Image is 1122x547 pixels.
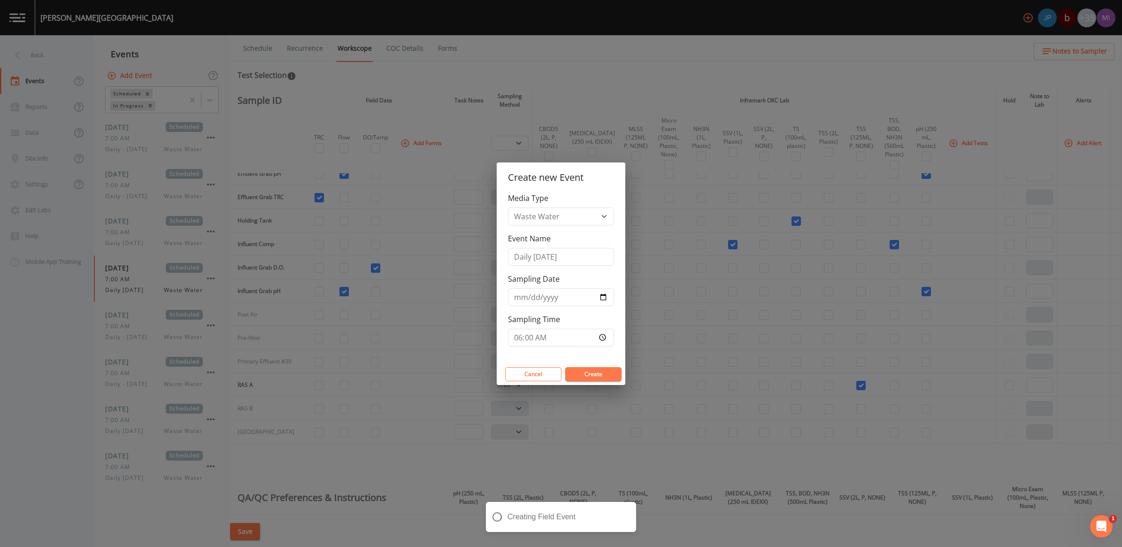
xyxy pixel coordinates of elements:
button: Cancel [505,367,561,381]
label: Sampling Date [508,273,560,285]
h2: Create new Event [497,162,625,193]
label: Sampling Time [508,314,560,325]
label: Media Type [508,193,548,204]
label: Event Name [508,233,551,244]
button: Create [565,367,622,381]
iframe: Intercom live chat [1090,515,1113,538]
span: 1 [1109,515,1117,523]
div: Creating Field Event [486,502,636,532]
